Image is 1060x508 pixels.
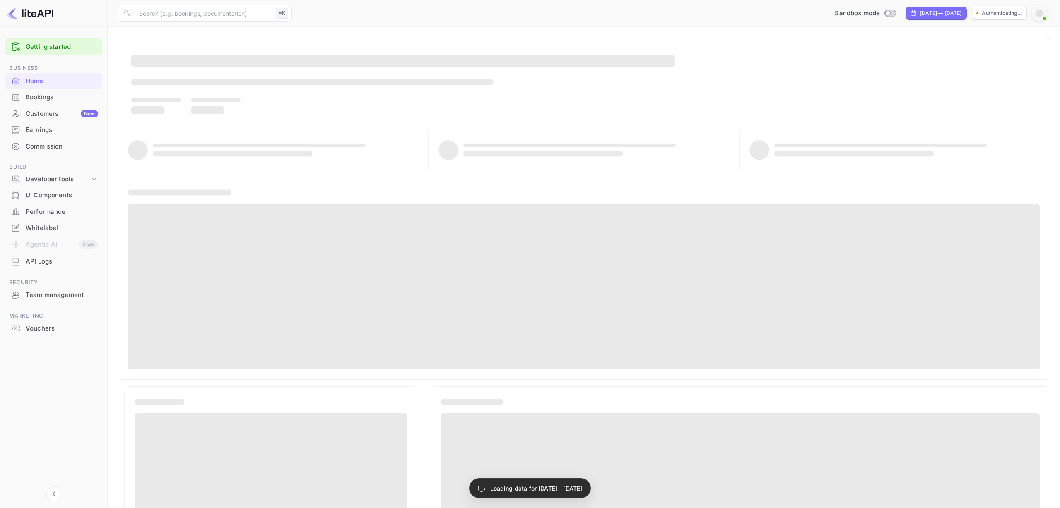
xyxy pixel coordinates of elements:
[134,5,272,22] input: Search (e.g. bookings, documentation)
[26,77,98,86] div: Home
[5,220,102,235] a: Whitelabel
[26,207,98,217] div: Performance
[5,312,102,321] span: Marketing
[5,187,102,204] div: UI Components
[26,324,98,333] div: Vouchers
[5,89,102,105] a: Bookings
[81,110,98,117] div: New
[906,7,967,20] div: Click to change the date range period
[5,254,102,269] a: API Logs
[276,8,288,19] div: ⌘K
[5,106,102,121] a: CustomersNew
[5,139,102,155] div: Commission
[5,38,102,55] div: Getting started
[26,142,98,151] div: Commission
[920,10,961,17] div: [DATE] — [DATE]
[490,484,583,493] p: Loading data for [DATE] - [DATE]
[26,257,98,266] div: API Logs
[5,254,102,270] div: API Logs
[26,109,98,119] div: Customers
[5,287,102,302] a: Team management
[26,290,98,300] div: Team management
[26,191,98,200] div: UI Components
[5,204,102,220] div: Performance
[26,125,98,135] div: Earnings
[26,93,98,102] div: Bookings
[5,163,102,172] span: Build
[835,9,880,18] span: Sandbox mode
[26,175,90,184] div: Developer tools
[5,139,102,154] a: Commission
[982,10,1022,17] p: Authenticating...
[7,7,53,20] img: LiteAPI logo
[26,223,98,233] div: Whitelabel
[5,172,102,187] div: Developer tools
[5,89,102,105] div: Bookings
[5,321,102,337] div: Vouchers
[46,486,61,501] button: Collapse navigation
[5,73,102,89] a: Home
[5,122,102,138] div: Earnings
[5,64,102,73] span: Business
[5,204,102,219] a: Performance
[831,9,899,18] div: Switch to Production mode
[5,122,102,137] a: Earnings
[5,278,102,287] span: Security
[5,321,102,336] a: Vouchers
[26,42,98,52] a: Getting started
[5,106,102,122] div: CustomersNew
[5,187,102,203] a: UI Components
